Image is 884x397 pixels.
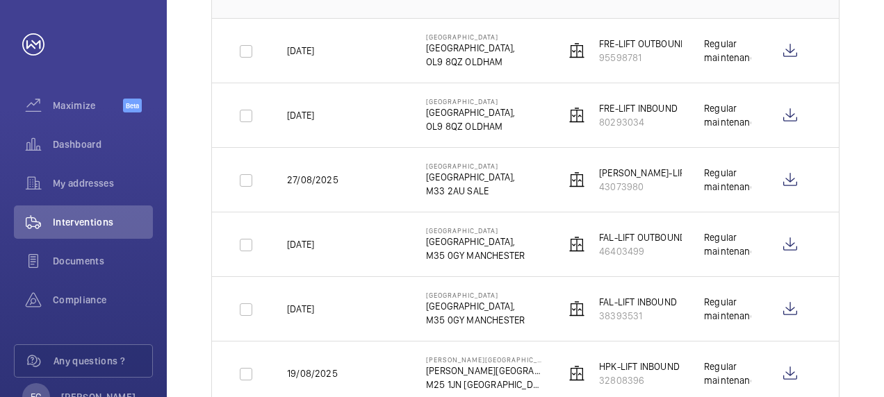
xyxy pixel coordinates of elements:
[599,51,687,65] p: 95598781
[599,180,689,194] p: 43073980
[53,215,153,229] span: Interventions
[704,101,751,129] div: Regular maintenance
[599,244,686,258] p: 46403499
[704,230,751,258] div: Regular maintenance
[599,309,677,323] p: 38393531
[426,105,515,119] p: [GEOGRAPHIC_DATA],
[53,293,153,307] span: Compliance
[599,37,687,51] p: FRE-LIFT OUTBOUND
[426,170,515,184] p: [GEOGRAPHIC_DATA],
[568,171,585,188] img: elevator.svg
[599,295,677,309] p: FAL-LIFT INBOUND
[426,97,515,105] p: [GEOGRAPHIC_DATA]
[287,44,314,58] p: [DATE]
[426,162,515,170] p: [GEOGRAPHIC_DATA]
[53,254,153,268] span: Documents
[426,119,515,133] p: OL9 8QZ OLDHAM
[426,235,525,248] p: [GEOGRAPHIC_DATA],
[426,33,515,41] p: [GEOGRAPHIC_DATA]
[568,301,585,317] img: elevator.svg
[426,364,543,378] p: [PERSON_NAME][GEOGRAPHIC_DATA]
[426,41,515,55] p: [GEOGRAPHIC_DATA],
[426,299,525,313] p: [GEOGRAPHIC_DATA],
[287,366,338,380] p: 19/08/2025
[426,55,515,69] p: OL9 8QZ OLDHAM
[53,137,153,151] span: Dashboard
[704,360,751,387] div: Regular maintenance
[426,184,515,198] p: M33 2AU SALE
[287,173,338,187] p: 27/08/2025
[704,295,751,323] div: Regular maintenance
[287,108,314,122] p: [DATE]
[123,99,142,112] span: Beta
[568,107,585,124] img: elevator.svg
[599,166,689,180] p: [PERSON_NAME]-LIFT
[287,237,314,251] p: [DATE]
[426,226,525,235] p: [GEOGRAPHIC_DATA]
[599,115,678,129] p: 80293034
[426,378,543,391] p: M25 1JN [GEOGRAPHIC_DATA]
[704,37,751,65] div: Regular maintenance
[568,42,585,59] img: elevator.svg
[599,101,678,115] p: FRE-LIFT INBOUND
[599,373,680,387] p: 32808396
[426,291,525,299] p: [GEOGRAPHIC_DATA]
[704,166,751,194] div: Regular maintenance
[568,236,585,253] img: elevator.svg
[426,248,525,262] p: M35 0GY MANCHESTER
[568,365,585,382] img: elevator.svg
[426,313,525,327] p: M35 0GY MANCHESTER
[426,355,543,364] p: [PERSON_NAME][GEOGRAPHIC_DATA]
[599,360,680,373] p: HPK-LIFT INBOUND
[53,176,153,190] span: My addresses
[287,302,314,316] p: [DATE]
[599,230,686,244] p: FAL-LIFT OUTBOUND
[54,354,152,368] span: Any questions ?
[53,99,123,112] span: Maximize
